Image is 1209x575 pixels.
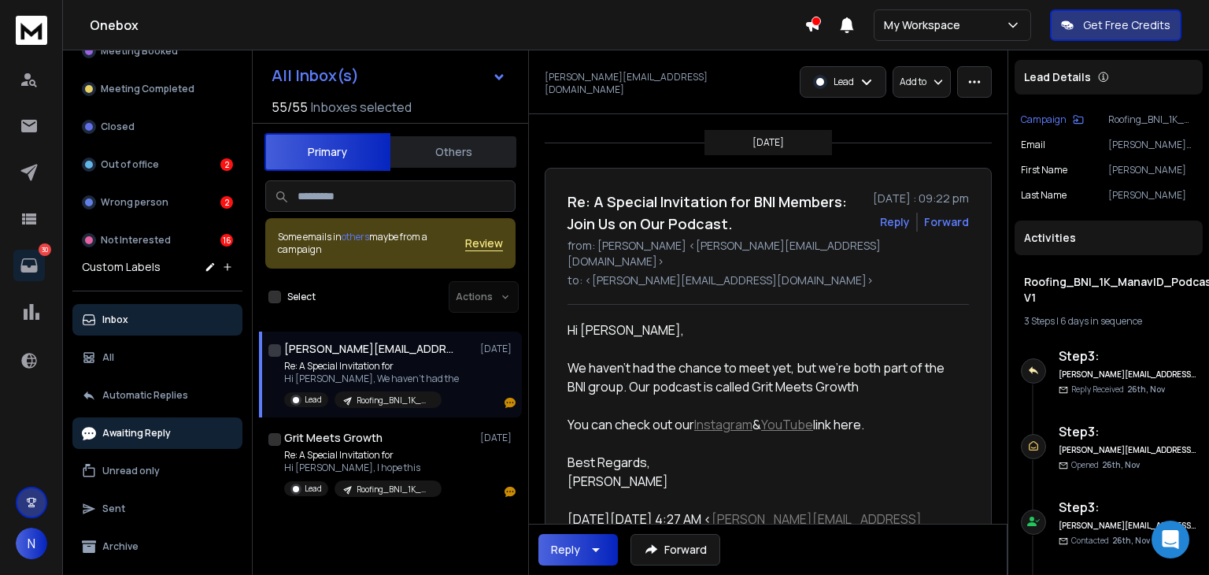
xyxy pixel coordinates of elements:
[1059,444,1196,456] h6: [PERSON_NAME][EMAIL_ADDRESS][DOMAIN_NAME]
[568,510,922,547] a: [PERSON_NAME][EMAIL_ADDRESS][DOMAIN_NAME]
[545,71,763,96] p: [PERSON_NAME][EMAIL_ADDRESS][DOMAIN_NAME]
[16,16,47,45] img: logo
[568,238,969,269] p: from: [PERSON_NAME] <[PERSON_NAME][EMAIL_ADDRESS][DOMAIN_NAME]>
[72,342,242,373] button: All
[72,417,242,449] button: Awaiting Reply
[102,313,128,326] p: Inbox
[284,430,383,446] h1: Grit Meets Growth
[102,540,139,553] p: Archive
[278,231,465,256] div: Some emails in maybe from a campaign
[220,234,233,247] div: 16
[1059,422,1196,441] h6: Step 3 :
[102,503,125,515] p: Sent
[305,394,322,406] p: Lead
[264,133,390,171] button: Primary
[13,250,45,281] a: 30
[1108,189,1196,202] p: [PERSON_NAME]
[1112,535,1150,546] span: 26th, Nov
[72,224,242,256] button: Not Interested16
[305,483,322,495] p: Lead
[101,121,135,133] p: Closed
[568,191,863,235] h1: Re: A Special Invitation for BNI Members: Join Us on Our Podcast.
[72,111,242,143] button: Closed
[311,98,412,117] h3: Inboxes selected
[761,416,813,433] a: YouTube
[1021,113,1084,126] button: Campaign
[220,158,233,171] div: 2
[465,236,503,251] button: Review
[284,449,442,462] p: Re: A Special Invitation for
[568,273,969,288] p: to: <[PERSON_NAME][EMAIL_ADDRESS][DOMAIN_NAME]>
[884,17,967,33] p: My Workspace
[101,45,178,57] p: Meeting Booked
[551,542,580,558] div: Reply
[873,191,969,206] p: [DATE] : 09:22 pm
[390,135,516,169] button: Others
[102,465,160,477] p: Unread only
[1015,221,1203,255] div: Activities
[1024,315,1193,328] div: |
[101,196,168,209] p: Wrong person
[1083,17,1170,33] p: Get Free Credits
[284,341,457,357] h1: [PERSON_NAME][EMAIL_ADDRESS][DOMAIN_NAME]
[1152,521,1189,558] div: Open Intercom Messenger
[1021,139,1045,151] p: Email
[1102,459,1140,470] span: 26th, Nov
[834,76,854,88] p: Lead
[1108,139,1196,151] p: [PERSON_NAME][EMAIL_ADDRESS][DOMAIN_NAME]
[568,510,956,547] div: [DATE][DATE] 4:27 AM < > wrote:
[72,149,242,180] button: Out of office2
[259,60,519,91] button: All Inbox(s)
[284,462,442,474] p: Hi [PERSON_NAME], I hope this
[1108,164,1196,176] p: [PERSON_NAME]
[1024,274,1193,306] h1: Roofing_BNI_1K_ManavID_Podcast-V1
[1050,9,1181,41] button: Get Free Credits
[900,76,926,88] p: Add to
[102,427,171,440] p: Awaiting Reply
[72,531,242,562] button: Archive
[568,321,956,396] div: Hi [PERSON_NAME], We haven’t had the chance to meet yet, but we’re both part of the BNI group. Ou...
[357,395,432,406] p: Roofing_BNI_1K_ManavID_Podcast-V1
[880,214,910,230] button: Reply
[1071,535,1150,547] p: Contacted
[82,259,161,275] h3: Custom Labels
[16,528,47,559] button: N
[480,343,516,355] p: [DATE]
[72,493,242,525] button: Sent
[752,136,784,149] p: [DATE]
[90,16,804,35] h1: Onebox
[72,35,242,67] button: Meeting Booked
[1060,314,1142,328] span: 6 days in sequence
[1059,347,1196,365] h6: Step 3 :
[284,373,459,385] p: Hi [PERSON_NAME], We haven’t had the
[284,360,459,373] p: Re: A Special Invitation for
[342,230,369,243] span: others
[1127,384,1165,395] span: 26th, Nov
[39,243,51,256] p: 30
[102,389,188,402] p: Automatic Replies
[568,396,956,472] div: You can check out our & link here. Best Regards,
[72,304,242,336] button: Inbox
[568,472,956,491] div: [PERSON_NAME]
[101,234,171,247] p: Not Interested
[480,432,516,444] p: [DATE]
[1024,314,1055,328] span: 3 Steps
[72,455,242,487] button: Unread only
[1059,520,1196,532] h6: [PERSON_NAME][EMAIL_ADDRESS][DOMAIN_NAME]
[220,196,233,209] div: 2
[101,158,159,171] p: Out of office
[1071,384,1165,395] p: Reply Received
[694,416,752,433] a: Instagram
[72,380,242,411] button: Automatic Replies
[102,351,114,364] p: All
[272,68,359,83] h1: All Inbox(s)
[1021,164,1067,176] p: First Name
[1021,113,1067,126] p: Campaign
[1059,498,1196,517] h6: Step 3 :
[272,98,308,117] span: 55 / 55
[1071,459,1140,471] p: Opened
[924,214,969,230] div: Forward
[630,534,720,566] button: Forward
